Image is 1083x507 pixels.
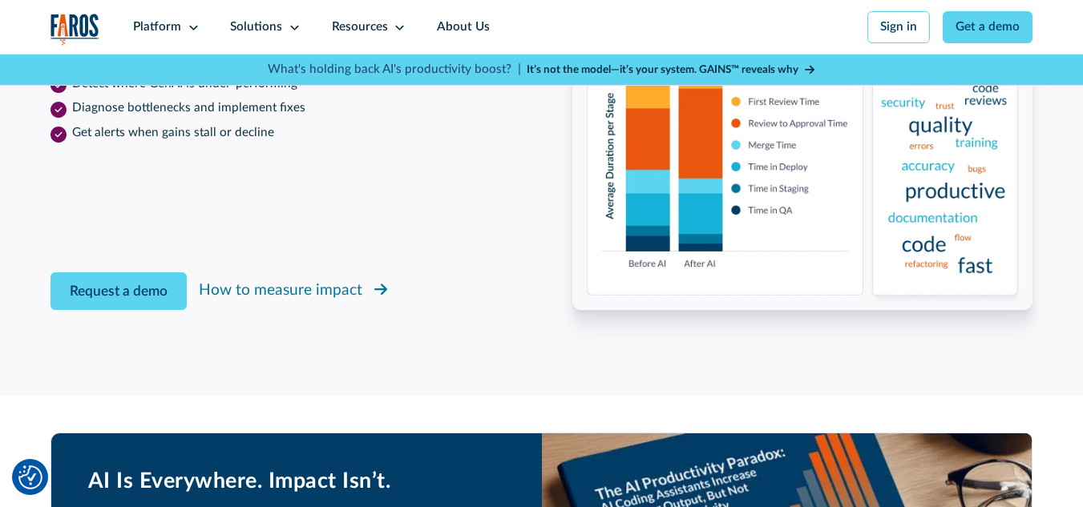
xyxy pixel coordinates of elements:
[51,272,187,310] a: Request a demo
[527,64,798,75] strong: It’s not the model—it’s your system. GAINS™ reveals why
[51,124,511,143] li: Get alerts when gains stall or decline
[51,14,99,46] img: Logo of the analytics and reporting company Faros.
[268,61,521,79] p: What's holding back AI's productivity boost? |
[527,62,815,78] a: It’s not the model—it’s your system. GAINS™ reveals why
[199,280,362,303] div: How to measure impact
[51,99,511,118] li: Diagnose bottlenecks and implement fixes
[867,11,931,43] a: Sign in
[943,11,1033,43] a: Get a demo
[18,465,42,489] button: Cookie Settings
[88,469,505,494] h2: AI Is Everywhere. Impact Isn’t.
[18,465,42,489] img: Revisit consent button
[199,277,390,306] a: How to measure impact
[332,18,388,37] div: Resources
[51,14,99,46] a: home
[230,18,282,37] div: Solutions
[133,18,181,37] div: Platform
